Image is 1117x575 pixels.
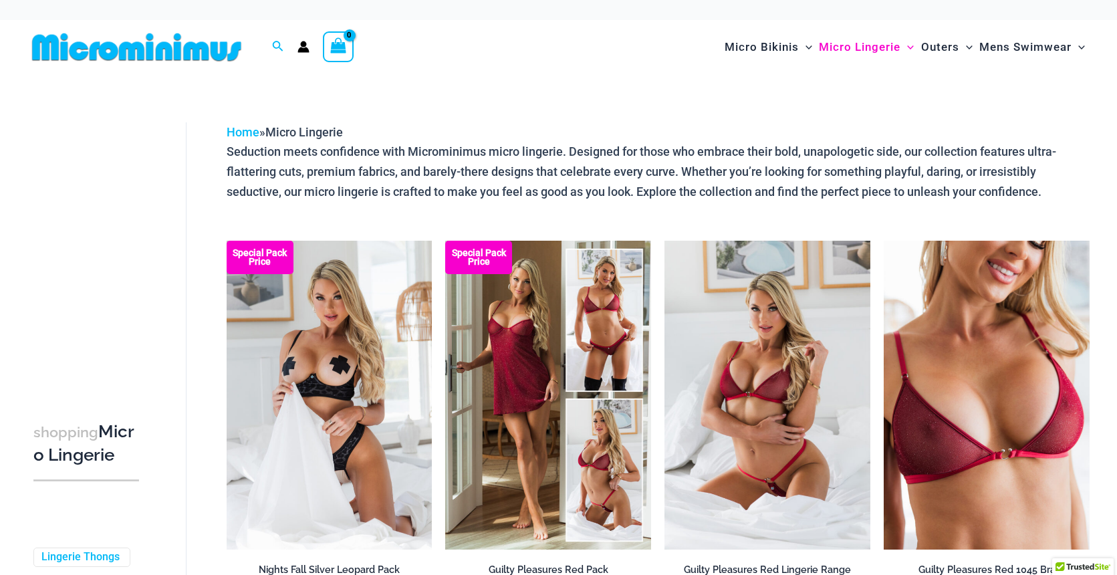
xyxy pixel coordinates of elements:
[799,30,812,64] span: Menu Toggle
[33,112,154,379] iframe: TrustedSite Certified
[227,125,343,139] span: »
[979,30,1072,64] span: Mens Swimwear
[976,27,1088,68] a: Mens SwimwearMenu ToggleMenu Toggle
[272,39,284,55] a: Search icon link
[816,27,917,68] a: Micro LingerieMenu ToggleMenu Toggle
[719,25,1090,70] nav: Site Navigation
[664,241,870,550] img: Guilty Pleasures Red 1045 Bra 689 Micro 05
[265,125,343,139] span: Micro Lingerie
[227,241,432,550] a: Nights Fall Silver Leopard 1036 Bra 6046 Thong 09v2 Nights Fall Silver Leopard 1036 Bra 6046 Thon...
[33,421,139,467] h3: Micro Lingerie
[664,241,870,550] a: Guilty Pleasures Red 1045 Bra 689 Micro 05Guilty Pleasures Red 1045 Bra 689 Micro 06Guilty Pleasu...
[27,32,247,62] img: MM SHOP LOGO FLAT
[227,241,432,550] img: Nights Fall Silver Leopard 1036 Bra 6046 Thong 09v2
[33,424,98,441] span: shopping
[445,241,651,550] img: Guilty Pleasures Red Collection Pack F
[227,142,1090,201] p: Seduction meets confidence with Microminimus micro lingerie. Designed for those who embrace their...
[900,30,914,64] span: Menu Toggle
[227,125,259,139] a: Home
[884,241,1090,550] a: Guilty Pleasures Red 1045 Bra 01Guilty Pleasures Red 1045 Bra 02Guilty Pleasures Red 1045 Bra 02
[41,550,120,564] a: Lingerie Thongs
[445,241,651,550] a: Guilty Pleasures Red Collection Pack F Guilty Pleasures Red Collection Pack BGuilty Pleasures Red...
[725,30,799,64] span: Micro Bikinis
[227,249,293,266] b: Special Pack Price
[959,30,973,64] span: Menu Toggle
[323,31,354,62] a: View Shopping Cart, empty
[918,27,976,68] a: OutersMenu ToggleMenu Toggle
[721,27,816,68] a: Micro BikinisMenu ToggleMenu Toggle
[297,41,309,53] a: Account icon link
[445,249,512,266] b: Special Pack Price
[1072,30,1085,64] span: Menu Toggle
[884,241,1090,550] img: Guilty Pleasures Red 1045 Bra 01
[921,30,959,64] span: Outers
[819,30,900,64] span: Micro Lingerie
